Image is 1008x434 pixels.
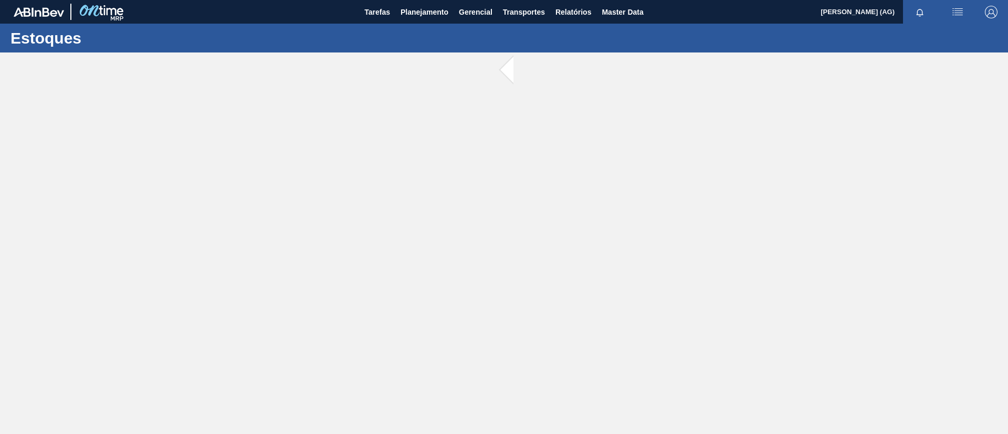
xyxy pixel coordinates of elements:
[951,6,964,18] img: userActions
[602,6,643,18] span: Master Data
[401,6,448,18] span: Planejamento
[985,6,997,18] img: Logout
[903,5,937,19] button: Notificações
[14,7,64,17] img: TNhmsLtSVTkK8tSr43FrP2fwEKptu5GPRR3wAAAABJRU5ErkJggg==
[459,6,492,18] span: Gerencial
[10,32,197,44] h1: Estoques
[503,6,545,18] span: Transportes
[364,6,390,18] span: Tarefas
[555,6,591,18] span: Relatórios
